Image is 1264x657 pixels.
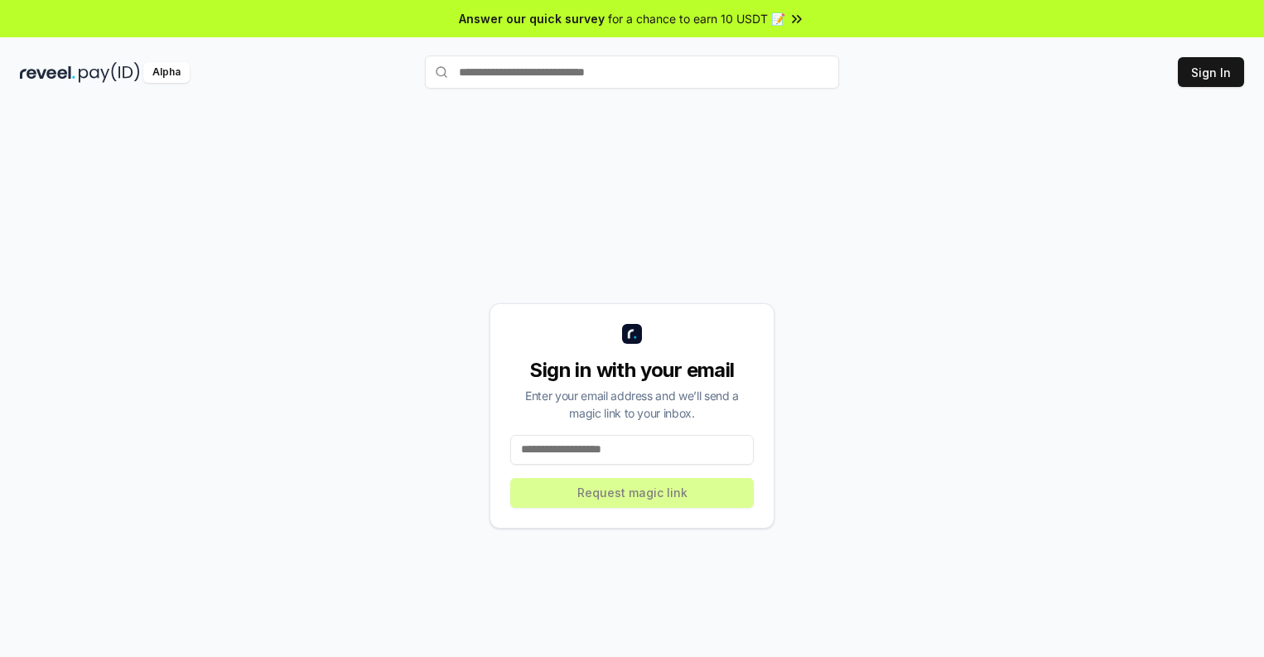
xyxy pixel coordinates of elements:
[510,387,754,422] div: Enter your email address and we’ll send a magic link to your inbox.
[459,10,605,27] span: Answer our quick survey
[608,10,785,27] span: for a chance to earn 10 USDT 📝
[622,324,642,344] img: logo_small
[143,62,190,83] div: Alpha
[1178,57,1244,87] button: Sign In
[510,357,754,384] div: Sign in with your email
[79,62,140,83] img: pay_id
[20,62,75,83] img: reveel_dark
